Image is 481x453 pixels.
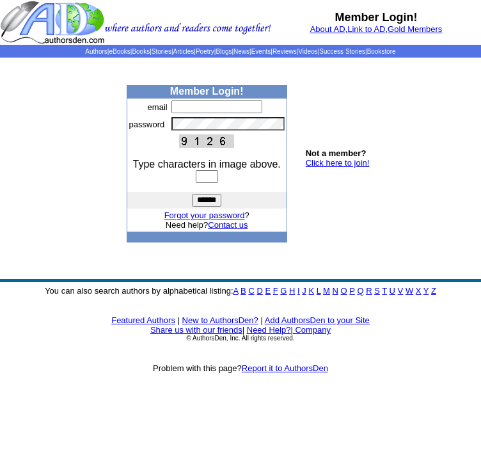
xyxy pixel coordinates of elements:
a: eBooks [109,48,130,55]
a: K [308,286,314,296]
a: Link to AD [347,24,385,34]
img: This Is CAPTCHA Image [179,134,234,148]
a: Articles [173,48,194,55]
a: Company [295,325,331,335]
a: Events [251,48,271,55]
a: Y [423,286,429,296]
a: A [233,286,239,296]
a: E [265,286,271,296]
a: Z [431,286,436,296]
font: | [290,325,331,335]
a: Authors [85,48,107,55]
a: T [382,286,387,296]
a: Click here to join! [306,158,370,168]
a: Bookstore [367,48,396,55]
a: Share us with our friends [150,325,242,335]
a: W [406,286,413,296]
font: | [260,315,262,325]
font: Need help? [166,220,248,230]
a: S [374,286,380,296]
font: | [178,315,180,325]
a: Add AuthorsDen to your Site [265,315,370,325]
a: O [341,286,347,296]
b: Not a member? [306,148,367,158]
a: Poetry [196,48,214,55]
b: Member Login! [335,11,418,24]
a: N [333,286,338,296]
a: Reviews [272,48,297,55]
span: | | | | | | | | | | | | [85,48,395,55]
b: Member Login! [170,86,244,97]
font: email [148,102,168,112]
a: I [297,286,300,296]
a: G [280,286,287,296]
a: About AD [310,24,345,34]
a: L [317,286,321,296]
a: M [323,286,330,296]
font: Problem with this page? [153,363,328,373]
a: U [390,286,395,296]
a: Need Help? [247,325,291,335]
font: You can also search authors by alphabetical listing: [45,286,436,296]
a: R [366,286,372,296]
font: | [242,325,244,335]
font: password [129,120,165,129]
a: P [349,286,354,296]
font: , , [310,24,443,34]
a: H [289,286,295,296]
font: © AuthorsDen, Inc. All rights reserved. [186,335,294,342]
a: News [233,48,249,55]
a: C [248,286,254,296]
a: D [256,286,262,296]
a: X [416,286,422,296]
a: New to AuthorsDen? [182,315,258,325]
a: B [240,286,246,296]
a: V [398,286,404,296]
a: Blogs [216,48,232,55]
a: Gold Members [388,24,442,34]
a: Stories [152,48,171,55]
font: ? [164,211,249,220]
a: Q [357,286,363,296]
a: Forgot your password [164,211,245,220]
a: F [273,286,278,296]
a: Books [132,48,150,55]
font: Type characters in image above. [133,159,281,170]
a: Success Stories [319,48,365,55]
a: Report it to AuthorsDen [242,363,328,373]
a: Videos [298,48,317,55]
a: Featured Authors [111,315,175,325]
a: J [302,286,306,296]
a: Contact us [208,220,248,230]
